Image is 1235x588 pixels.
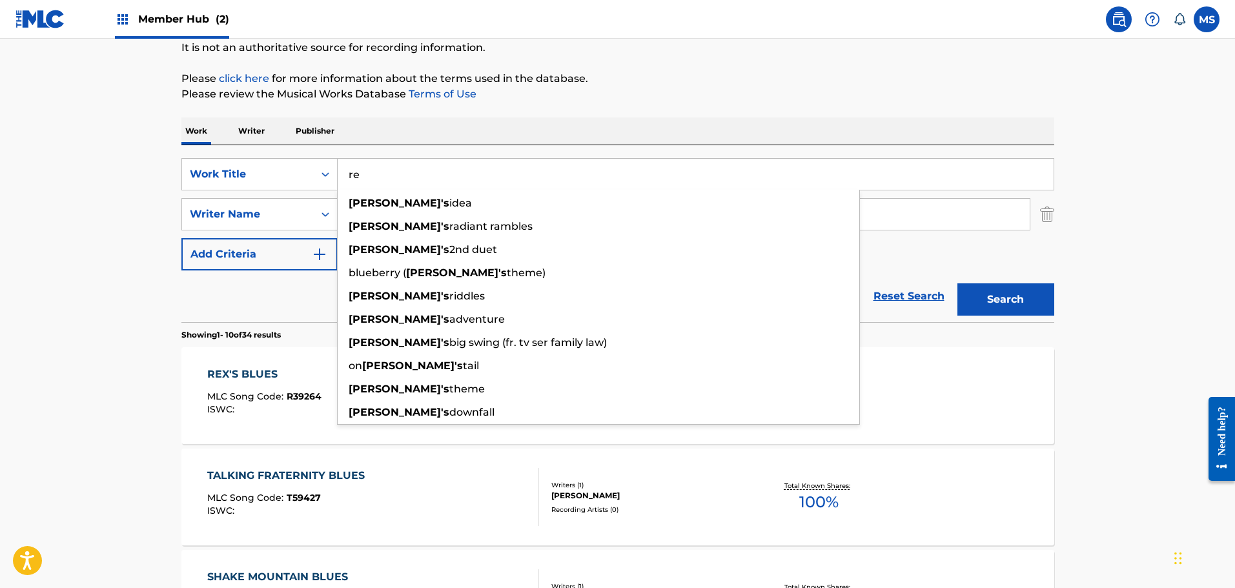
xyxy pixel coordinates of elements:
[449,336,607,349] span: big swing (fr. tv ser family law)
[207,492,287,503] span: MLC Song Code :
[449,243,497,256] span: 2nd duet
[1145,12,1160,27] img: help
[292,117,338,145] p: Publisher
[1199,387,1235,491] iframe: Resource Center
[190,167,306,182] div: Work Title
[349,220,449,232] strong: [PERSON_NAME]'s
[349,197,449,209] strong: [PERSON_NAME]'s
[207,403,238,415] span: ISWC :
[349,243,449,256] strong: [PERSON_NAME]'s
[449,290,485,302] span: riddles
[551,490,746,502] div: [PERSON_NAME]
[349,383,449,395] strong: [PERSON_NAME]'s
[406,88,476,100] a: Terms of Use
[784,481,853,491] p: Total Known Shares:
[287,390,322,402] span: R39264
[181,117,211,145] p: Work
[449,406,495,418] span: downfall
[449,197,472,209] span: idea
[1174,539,1182,578] div: Drag
[349,336,449,349] strong: [PERSON_NAME]'s
[207,390,287,402] span: MLC Song Code :
[1106,6,1132,32] a: Public Search
[406,267,507,279] strong: [PERSON_NAME]'s
[234,117,269,145] p: Writer
[1173,13,1186,26] div: Notifications
[219,72,269,85] a: click here
[190,207,306,222] div: Writer Name
[349,406,449,418] strong: [PERSON_NAME]'s
[463,360,479,372] span: tail
[551,505,746,514] div: Recording Artists ( 0 )
[349,313,449,325] strong: [PERSON_NAME]'s
[181,329,281,341] p: Showing 1 - 10 of 34 results
[287,492,321,503] span: T59427
[1170,526,1235,588] iframe: Chat Widget
[1139,6,1165,32] div: Help
[1194,6,1220,32] div: User Menu
[207,367,322,382] div: REX'S BLUES
[181,238,338,270] button: Add Criteria
[181,86,1054,102] p: Please review the Musical Works Database
[138,12,229,26] span: Member Hub
[115,12,130,27] img: Top Rightsholders
[1111,12,1127,27] img: search
[867,282,951,310] a: Reset Search
[349,267,406,279] span: blueberry (
[507,267,546,279] span: theme)
[799,491,839,514] span: 100 %
[349,290,449,302] strong: [PERSON_NAME]'s
[181,449,1054,545] a: TALKING FRATERNITY BLUESMLC Song Code:T59427ISWC:Writers (1)[PERSON_NAME]Recording Artists (0)Tot...
[207,505,238,516] span: ISWC :
[15,10,65,28] img: MLC Logo
[449,220,533,232] span: radiant rambles
[449,313,505,325] span: adventure
[181,40,1054,56] p: It is not an authoritative source for recording information.
[312,247,327,262] img: 9d2ae6d4665cec9f34b9.svg
[551,480,746,490] div: Writers ( 1 )
[181,71,1054,86] p: Please for more information about the terms used in the database.
[362,360,463,372] strong: [PERSON_NAME]'s
[207,468,371,483] div: TALKING FRATERNITY BLUES
[216,13,229,25] span: (2)
[957,283,1054,316] button: Search
[207,569,354,585] div: SHAKE MOUNTAIN BLUES
[181,347,1054,444] a: REX'S BLUESMLC Song Code:R39264ISWC:Writers (1)[PERSON_NAME]Recording Artists (586)[PERSON_NAME],...
[1040,198,1054,230] img: Delete Criterion
[449,383,485,395] span: theme
[349,360,362,372] span: on
[181,158,1054,322] form: Search Form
